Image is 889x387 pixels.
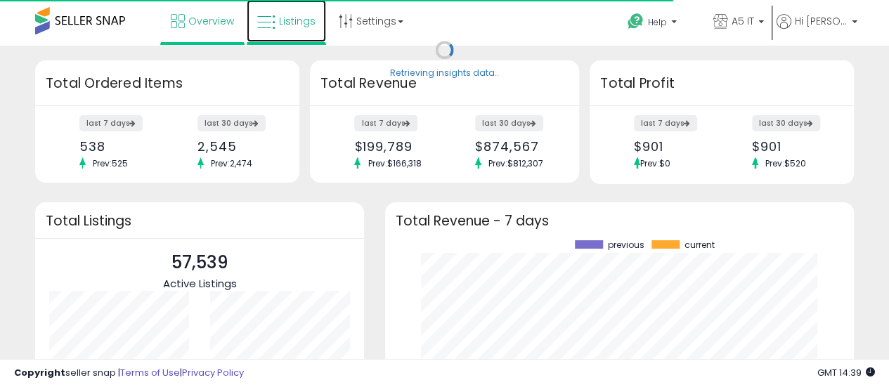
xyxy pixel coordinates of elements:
label: last 30 days [752,115,820,131]
label: last 30 days [475,115,543,131]
span: Listings [279,14,316,28]
span: Overview [188,14,234,28]
span: Prev: $166,318 [361,157,428,169]
span: Prev: $0 [640,157,670,169]
div: $901 [752,139,829,154]
span: A5 IT [732,14,754,28]
span: Prev: $520 [758,157,813,169]
a: Terms of Use [120,366,180,379]
i: Get Help [627,13,644,30]
div: 2,545 [197,139,275,154]
div: Retrieving insights data.. [390,67,499,80]
span: Prev: 2,474 [204,157,259,169]
span: Prev: $812,307 [481,157,550,169]
label: last 30 days [197,115,266,131]
label: last 7 days [354,115,417,131]
span: Help [648,16,667,28]
h3: Total Profit [600,74,843,93]
a: Privacy Policy [182,366,244,379]
h3: Total Revenue [320,74,569,93]
span: Prev: 525 [86,157,135,169]
a: Help [616,2,701,46]
h3: Total Ordered Items [46,74,289,93]
span: 2025-08-13 14:39 GMT [817,366,875,379]
a: Hi [PERSON_NAME] [777,14,857,46]
div: $901 [634,139,711,154]
label: last 7 days [634,115,697,131]
span: current [684,240,715,250]
div: $874,567 [475,139,554,154]
h3: Total Revenue - 7 days [396,216,843,226]
span: Hi [PERSON_NAME] [795,14,848,28]
strong: Copyright [14,366,65,379]
h3: Total Listings [46,216,353,226]
span: Active Listings [162,276,236,291]
div: seller snap | | [14,367,244,380]
span: previous [608,240,644,250]
div: 538 [79,139,157,154]
label: last 7 days [79,115,143,131]
p: 57,539 [162,249,236,276]
div: $199,789 [354,139,434,154]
